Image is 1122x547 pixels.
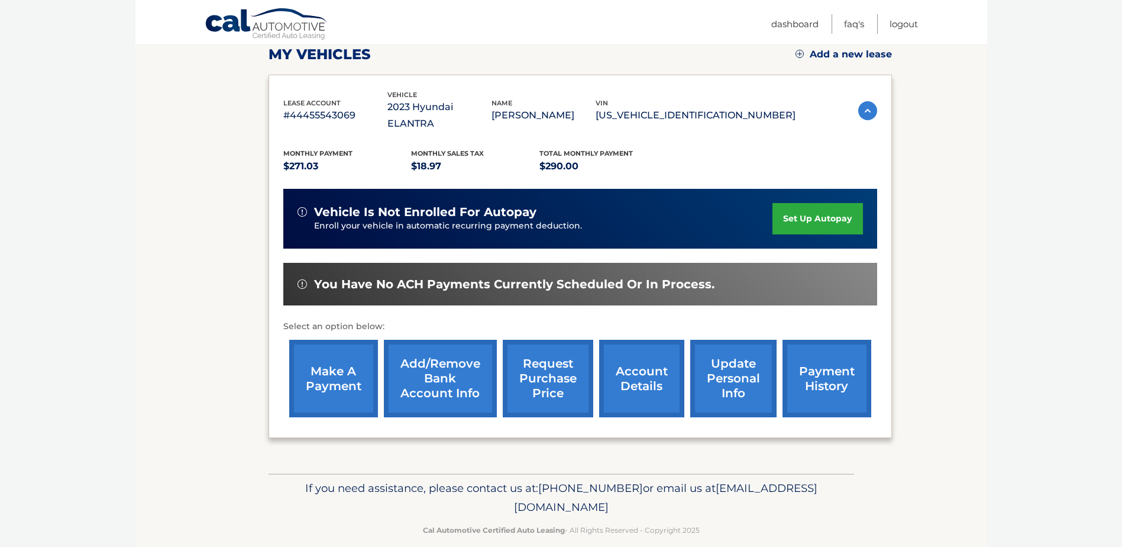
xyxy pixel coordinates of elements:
[599,340,684,417] a: account details
[205,8,329,42] a: Cal Automotive
[411,158,539,175] p: $18.97
[690,340,777,417] a: update personal info
[298,279,307,289] img: alert-white.svg
[492,99,512,107] span: name
[269,46,371,63] h2: my vehicles
[772,203,862,234] a: set up autopay
[503,340,593,417] a: request purchase price
[539,158,668,175] p: $290.00
[384,340,497,417] a: Add/Remove bank account info
[283,158,412,175] p: $271.03
[771,14,819,34] a: Dashboard
[387,91,417,99] span: vehicle
[890,14,918,34] a: Logout
[596,107,796,124] p: [US_VEHICLE_IDENTIFICATION_NUMBER]
[276,479,846,517] p: If you need assistance, please contact us at: or email us at
[423,526,565,535] strong: Cal Automotive Certified Auto Leasing
[289,340,378,417] a: make a payment
[514,481,817,514] span: [EMAIL_ADDRESS][DOMAIN_NAME]
[314,277,714,292] span: You have no ACH payments currently scheduled or in process.
[411,149,484,157] span: Monthly sales Tax
[796,50,804,58] img: add.svg
[596,99,608,107] span: vin
[492,107,596,124] p: [PERSON_NAME]
[314,220,773,233] p: Enroll your vehicle in automatic recurring payment deduction.
[538,481,643,495] span: [PHONE_NUMBER]
[283,99,341,107] span: lease account
[283,320,877,334] p: Select an option below:
[283,149,353,157] span: Monthly Payment
[298,207,307,217] img: alert-white.svg
[796,49,892,60] a: Add a new lease
[283,107,387,124] p: #44455543069
[539,149,633,157] span: Total Monthly Payment
[783,340,871,417] a: payment history
[276,524,846,536] p: - All Rights Reserved - Copyright 2025
[314,205,536,220] span: vehicle is not enrolled for autopay
[844,14,864,34] a: FAQ's
[387,99,492,132] p: 2023 Hyundai ELANTRA
[858,101,877,120] img: accordion-active.svg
